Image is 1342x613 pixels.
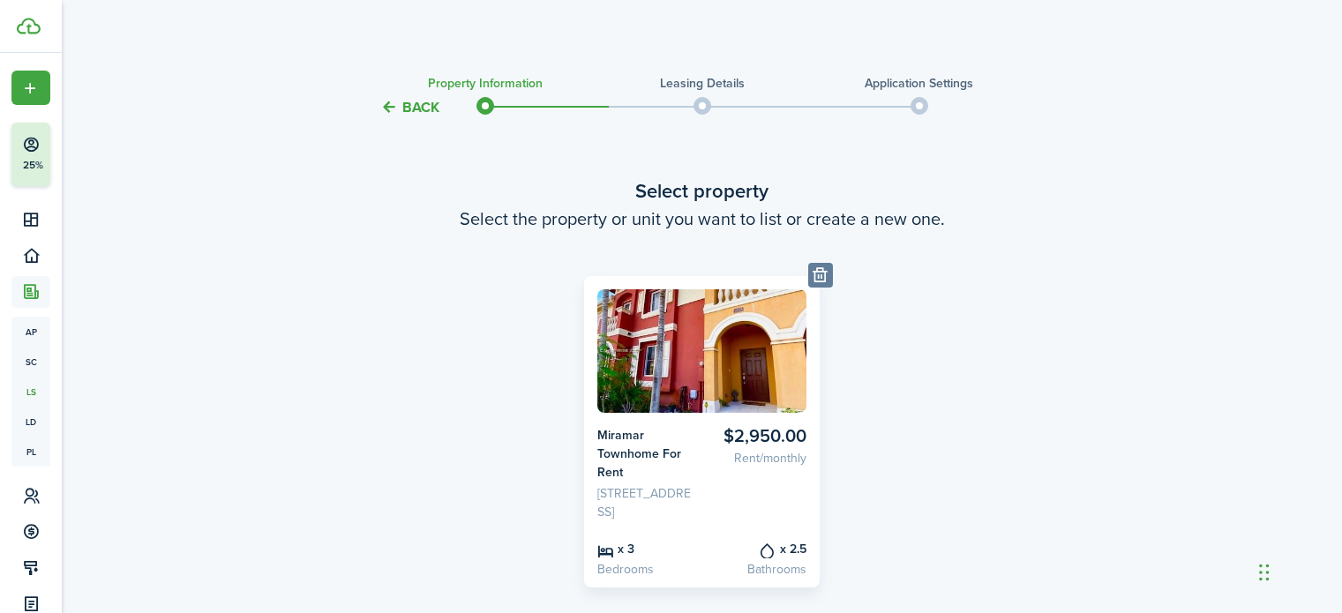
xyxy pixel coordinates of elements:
button: Delete [808,263,833,288]
card-listing-title: x 3 [597,539,695,558]
a: ld [11,407,50,437]
img: Listing avatar [597,289,806,413]
card-listing-description: Bedrooms [597,560,695,579]
card-listing-description: [STREET_ADDRESS] [597,484,695,521]
card-listing-description: Rent/monthly [708,449,806,467]
a: ls [11,377,50,407]
stepper-dot-title: Property information [428,74,543,93]
card-listing-title: x 2.5 [708,539,806,558]
button: Open menu [11,71,50,105]
div: Drag [1259,546,1270,599]
wizard-step-header-description: Select the property or unit you want to list or create a new one. [332,206,1073,232]
img: TenantCloud [17,18,41,34]
iframe: Chat Widget [1254,528,1342,613]
stepper-dot-title: Leasing details [660,74,745,93]
card-listing-description: Bathrooms [708,560,806,579]
p: 25% [22,158,44,173]
card-listing-title: $2,950.00 [708,426,806,446]
a: pl [11,437,50,467]
button: Back [380,98,439,116]
wizard-step-header-title: Select property [332,176,1073,206]
card-listing-title: Miramar Townhome For Rent [597,426,695,482]
a: sc [11,347,50,377]
button: 25% [11,123,158,186]
stepper-dot-title: Application settings [865,74,973,93]
a: ap [11,317,50,347]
